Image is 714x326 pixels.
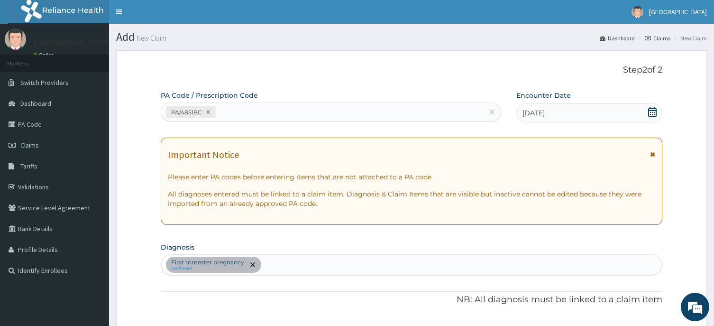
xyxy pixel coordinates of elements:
[161,65,662,75] p: Step 2 of 2
[20,99,51,108] span: Dashboard
[168,172,655,182] p: Please enter PA codes before entering items that are not attached to a PA code
[632,6,643,18] img: User Image
[522,108,545,118] span: [DATE]
[248,261,257,269] span: remove selection option
[161,242,194,252] label: Diagnosis
[516,91,571,100] label: Encounter Date
[33,52,56,58] a: Online
[161,294,662,306] p: NB: All diagnosis must be linked to a claim item
[171,266,244,271] small: confirmed
[20,78,69,87] span: Switch Providers
[171,259,244,266] p: First trimester pregnancy
[5,28,26,50] img: User Image
[168,189,655,208] p: All diagnoses entered must be linked to a claim item. Diagnosis & Claim Items that are visible bu...
[33,38,111,47] p: [GEOGRAPHIC_DATA]
[168,107,203,118] div: PA/4851BC
[161,91,258,100] label: PA Code / Prescription Code
[20,141,39,149] span: Claims
[135,35,166,42] small: New Claim
[671,34,707,42] li: New Claim
[116,31,707,43] h1: Add
[645,34,670,42] a: Claims
[600,34,635,42] a: Dashboard
[168,149,239,160] h1: Important Notice
[20,162,37,170] span: Tariffs
[649,8,707,16] span: [GEOGRAPHIC_DATA]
